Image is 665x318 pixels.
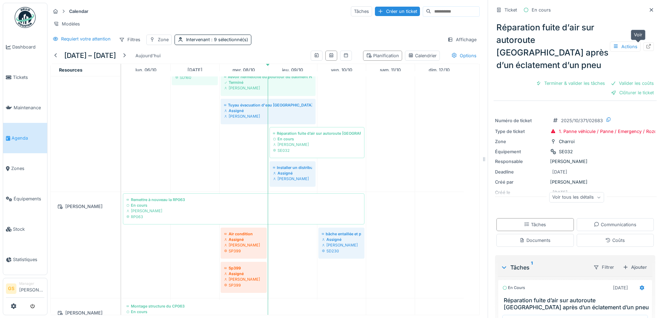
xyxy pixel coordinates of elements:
[126,197,361,202] div: Remettre à nouveau la RP063
[495,138,547,145] div: Zone
[224,74,312,80] div: Revoir hermeticité du pourtour du bâtiment Hall I
[224,282,263,288] div: SP399
[408,52,437,59] div: Calendrier
[273,131,361,136] div: Réparation fuite d’air sur autoroute [GEOGRAPHIC_DATA] après d’un éclatement d’un pneu
[13,74,44,81] span: Tickets
[66,8,91,15] strong: Calendar
[224,113,312,119] div: [PERSON_NAME]
[126,214,361,220] div: RP063
[186,65,204,75] a: 7 octobre 2025
[366,52,399,59] div: Planification
[448,51,480,61] div: Options
[55,202,116,211] div: [PERSON_NAME]
[3,123,47,153] a: Agenda
[549,192,604,202] div: Voir tous les détails
[224,108,312,113] div: Assigné
[55,309,116,317] div: [PERSON_NAME]
[6,283,16,294] li: GS
[273,165,312,170] div: Installer un distributeur à papier dans le container du hall A (container du bas)
[175,75,214,80] div: SD160
[210,37,248,42] span: : 9 sélectionné(s)
[224,242,263,248] div: [PERSON_NAME]
[126,202,361,208] div: En cours
[273,170,312,176] div: Assigné
[495,169,547,175] div: Deadline
[134,65,158,75] a: 6 octobre 2025
[495,158,547,165] div: Responsable
[14,195,44,202] span: Équipements
[322,248,361,254] div: SD230
[273,142,361,147] div: [PERSON_NAME]
[224,271,263,276] div: Assigné
[224,80,312,85] div: Terminé
[351,6,372,16] div: Tâches
[3,93,47,123] a: Maintenance
[322,237,361,242] div: Assigné
[13,226,44,232] span: Stock
[504,7,517,13] div: Ticket
[532,7,551,13] div: En cours
[224,276,263,282] div: [PERSON_NAME]
[494,19,657,74] div: Réparation fuite d’air sur autoroute [GEOGRAPHIC_DATA] après d’un éclatement d’un pneu
[631,30,645,40] div: Voir
[322,242,361,248] div: [PERSON_NAME]
[375,7,420,16] div: Créer un ticket
[280,65,305,75] a: 9 octobre 2025
[3,184,47,214] a: Équipements
[608,88,657,97] div: Clôturer le ticket
[19,281,44,296] li: [PERSON_NAME]
[273,136,361,142] div: En cours
[61,36,111,42] div: Requiert votre attention
[610,42,641,52] div: Actions
[12,44,44,50] span: Dashboard
[613,284,628,291] div: [DATE]
[126,309,361,315] div: En cours
[273,176,312,182] div: [PERSON_NAME]
[495,148,547,155] div: Équipement
[559,148,573,155] div: SE032
[378,65,402,75] a: 11 octobre 2025
[224,265,263,271] div: Sp399
[495,179,655,185] div: [PERSON_NAME]
[6,281,44,298] a: GS Manager[PERSON_NAME]
[608,79,657,88] div: Valider les coûts
[126,208,361,214] div: [PERSON_NAME]
[531,263,533,272] sup: 1
[3,214,47,244] a: Stock
[224,102,312,108] div: Tuyau évacuation d'eau [GEOGRAPHIC_DATA] B_files
[495,128,547,135] div: Type de ticket
[19,281,44,286] div: Manager
[605,237,625,244] div: Coûts
[14,104,44,111] span: Maintenance
[13,256,44,263] span: Statistiques
[533,79,608,88] div: Terminer & valider les tâches
[15,7,36,28] img: Badge_color-CXgf-gQk.svg
[495,179,547,185] div: Créé par
[116,35,143,45] div: Filtres
[3,153,47,184] a: Zones
[11,165,44,172] span: Zones
[561,117,603,124] div: 2025/10/371/02683
[50,19,83,29] div: Modèles
[519,237,551,244] div: Documents
[126,303,361,309] div: Montage structure du CP063
[224,85,312,91] div: [PERSON_NAME]
[329,65,354,75] a: 10 octobre 2025
[64,51,116,60] h5: [DATE] – [DATE]
[524,221,546,228] div: Tâches
[186,36,248,43] div: Intervenant
[590,262,617,272] div: Filtrer
[224,237,263,242] div: Assigné
[3,32,47,62] a: Dashboard
[620,262,650,272] div: Ajouter
[495,158,655,165] div: [PERSON_NAME]
[501,263,588,272] div: Tâches
[427,65,451,75] a: 12 octobre 2025
[273,148,361,153] div: SE032
[158,36,169,43] div: Zone
[322,231,361,237] div: bâche entaillée et problème électronique
[224,231,263,237] div: Air condition
[495,117,547,124] div: Numéro de ticket
[133,51,163,60] div: Aujourd'hui
[59,67,82,73] span: Resources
